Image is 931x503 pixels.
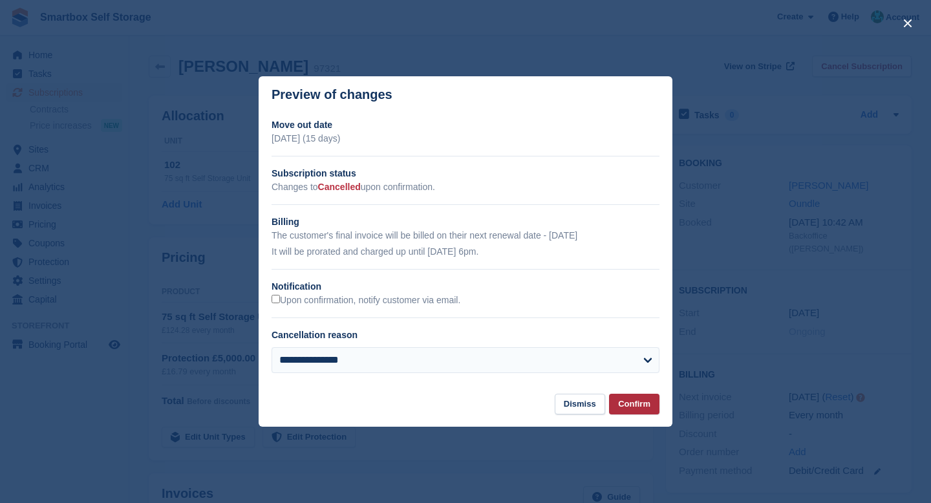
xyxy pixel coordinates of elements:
button: close [897,13,918,34]
button: Dismiss [555,394,605,415]
p: It will be prorated and charged up until [DATE] 6pm. [272,245,659,259]
p: Preview of changes [272,87,392,102]
h2: Move out date [272,118,659,132]
label: Cancellation reason [272,330,358,340]
h2: Notification [272,280,659,294]
h2: Billing [272,215,659,229]
input: Upon confirmation, notify customer via email. [272,295,280,303]
h2: Subscription status [272,167,659,180]
p: The customer's final invoice will be billed on their next renewal date - [DATE] [272,229,659,242]
span: Cancelled [318,182,361,192]
p: [DATE] (15 days) [272,132,659,145]
label: Upon confirmation, notify customer via email. [272,295,460,306]
p: Changes to upon confirmation. [272,180,659,194]
button: Confirm [609,394,659,415]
